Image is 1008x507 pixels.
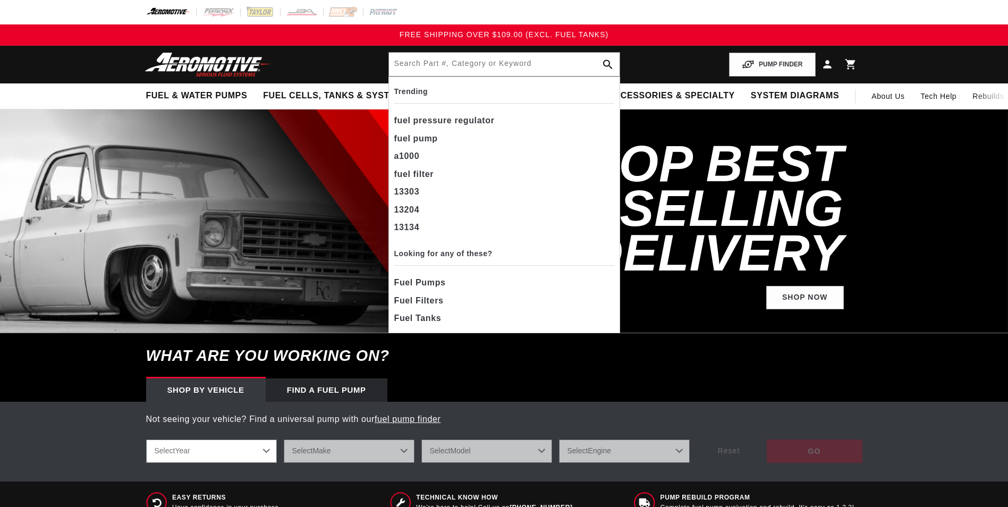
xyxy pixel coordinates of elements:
[913,83,965,109] summary: Tech Help
[421,440,552,463] select: Model
[596,53,620,76] button: search button
[263,90,409,102] span: Fuel Cells, Tanks & Systems
[120,333,889,378] h6: What are you working on?
[394,201,614,219] div: 13204
[921,90,957,102] span: Tech Help
[394,311,442,326] span: Fuel Tanks
[394,87,428,96] b: Trending
[394,183,614,201] div: 13303
[394,275,446,290] span: Fuel Pumps
[138,83,256,108] summary: Fuel & Water Pumps
[394,218,614,236] div: 13134
[375,415,441,424] a: fuel pump finder
[142,52,275,77] img: Aeromotive
[389,53,620,76] input: Search by Part Number, Category or Keyword
[394,130,614,148] div: fuel pump
[255,83,417,108] summary: Fuel Cells, Tanks & Systems
[394,293,444,308] span: Fuel Filters
[972,90,1004,102] span: Rebuilds
[743,83,847,108] summary: System Diagrams
[600,83,743,108] summary: Accessories & Specialty
[751,90,839,102] span: System Diagrams
[389,141,844,275] h2: SHOP BEST SELLING FUEL DELIVERY
[146,90,248,102] span: Fuel & Water Pumps
[400,30,608,39] span: FREE SHIPPING OVER $109.00 (EXCL. FUEL TANKS)
[394,165,614,183] div: fuel filter
[608,90,735,102] span: Accessories & Specialty
[266,378,387,402] div: Find a Fuel Pump
[394,147,614,165] div: a1000
[863,83,912,109] a: About Us
[660,493,854,502] span: Pump Rebuild program
[394,249,493,258] b: Looking for any of these?
[559,440,690,463] select: Engine
[146,440,277,463] select: Year
[871,92,904,100] span: About Us
[284,440,414,463] select: Make
[416,493,572,502] span: Technical Know How
[394,112,614,130] div: fuel pressure regulator
[146,378,266,402] div: Shop by vehicle
[172,493,281,502] span: Easy Returns
[766,286,844,310] a: Shop Now
[729,53,815,77] button: PUMP FINDER
[146,412,862,426] p: Not seeing your vehicle? Find a universal pump with our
